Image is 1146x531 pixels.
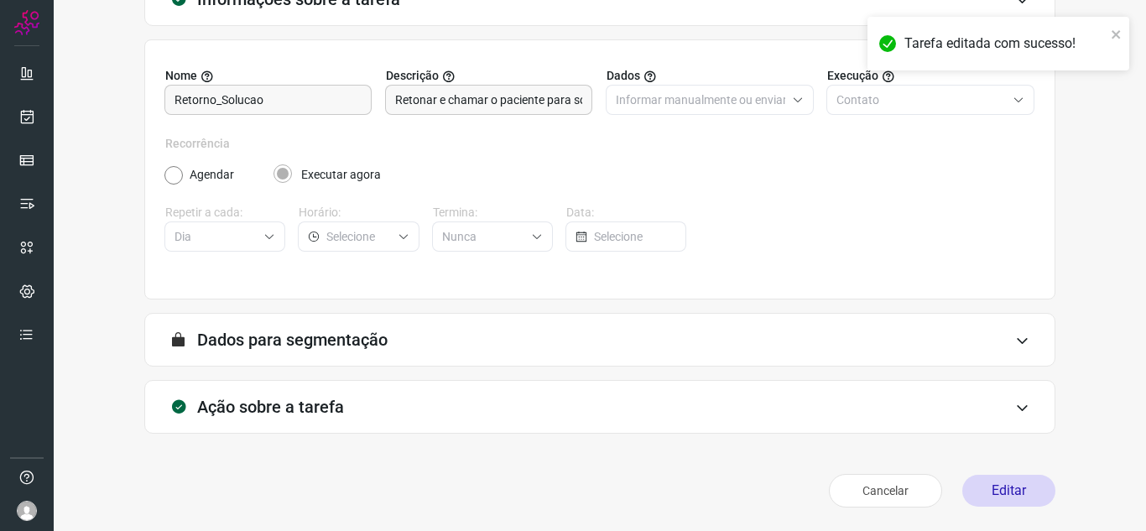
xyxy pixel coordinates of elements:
h3: Dados para segmentação [197,330,388,350]
label: Agendar [190,166,234,184]
label: Data: [566,204,686,221]
input: Selecione o tipo de envio [836,86,1006,114]
span: Dados [607,67,640,85]
input: Selecione [175,222,257,251]
label: Recorrência [165,135,1034,153]
div: Tarefa editada com sucesso! [904,34,1106,54]
label: Executar agora [301,166,381,184]
input: Selecione [326,222,390,251]
button: Editar [962,475,1055,507]
input: Selecione [594,222,675,251]
img: avatar-user-boy.jpg [17,501,37,521]
label: Horário: [299,204,419,221]
span: Descrição [386,67,439,85]
input: Selecione [442,222,524,251]
h3: Ação sobre a tarefa [197,397,344,417]
button: close [1111,23,1123,44]
input: Selecione o tipo de envio [616,86,785,114]
img: Logo [14,10,39,35]
input: Forneça uma breve descrição da sua tarefa. [395,86,582,114]
span: Nome [165,67,197,85]
label: Termina: [433,204,553,221]
span: Execução [827,67,878,85]
label: Repetir a cada: [165,204,285,221]
input: Digite o nome para a sua tarefa. [175,86,362,114]
button: Cancelar [829,474,942,508]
